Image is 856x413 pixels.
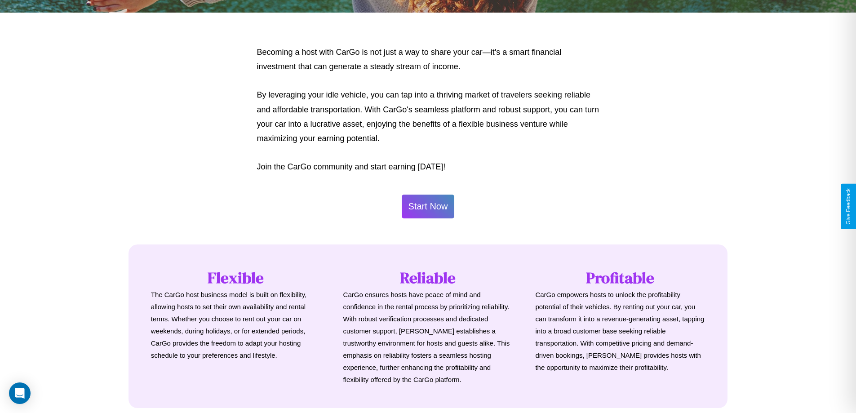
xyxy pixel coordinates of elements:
p: Becoming a host with CarGo is not just a way to share your car—it's a smart financial investment ... [257,45,599,74]
h1: Profitable [535,267,705,289]
h1: Flexible [151,267,321,289]
p: CarGo empowers hosts to unlock the profitability potential of their vehicles. By renting out your... [535,289,705,373]
p: Join the CarGo community and start earning [DATE]! [257,160,599,174]
p: By leveraging your idle vehicle, you can tap into a thriving market of travelers seeking reliable... [257,88,599,146]
div: Open Intercom Messenger [9,382,31,404]
button: Start Now [402,195,455,218]
p: The CarGo host business model is built on flexibility, allowing hosts to set their own availabili... [151,289,321,361]
div: Give Feedback [845,188,852,225]
p: CarGo ensures hosts have peace of mind and confidence in the rental process by prioritizing relia... [343,289,513,386]
h1: Reliable [343,267,513,289]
